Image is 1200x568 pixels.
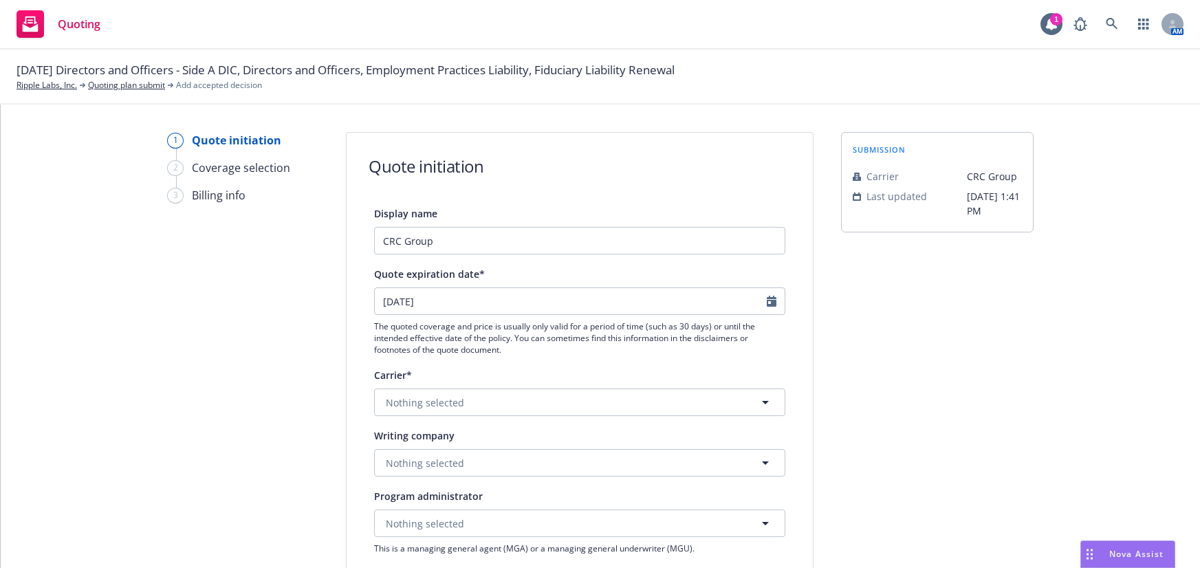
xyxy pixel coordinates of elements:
[167,160,184,176] div: 2
[374,490,483,503] span: Program administrator
[767,296,776,307] svg: Calendar
[369,155,483,177] h1: Quote initiation
[88,79,165,91] a: Quoting plan submit
[192,187,246,204] div: Billing info
[374,510,785,537] button: Nothing selected
[1050,13,1062,25] div: 1
[374,449,785,477] button: Nothing selected
[17,61,675,79] span: [DATE] Directors and Officers - Side A DIC, Directors and Officers, Employment Practices Liabilit...
[1081,541,1098,567] div: Drag to move
[374,207,437,220] span: Display name
[192,160,290,176] div: Coverage selection
[374,543,785,554] span: This is a managing general agent (MGA) or a managing general underwriter (MGU).
[967,169,1022,184] span: CRC Group
[1067,10,1094,38] a: Report a Bug
[1130,10,1157,38] a: Switch app
[167,133,184,149] div: 1
[386,516,464,531] span: Nothing selected
[386,456,464,470] span: Nothing selected
[375,288,767,314] input: MM/DD/YYYY
[866,189,927,204] span: Last updated
[967,189,1022,218] span: [DATE] 1:41 PM
[1080,540,1175,568] button: Nova Assist
[11,5,106,43] a: Quoting
[176,79,262,91] span: Add accepted decision
[374,369,412,382] span: Carrier*
[1109,548,1164,560] span: Nova Assist
[866,169,899,184] span: Carrier
[1098,10,1126,38] a: Search
[192,132,281,149] div: Quote initiation
[853,144,906,155] span: submission
[386,395,464,410] span: Nothing selected
[374,429,455,442] span: Writing company
[374,320,785,356] span: The quoted coverage and price is usually only valid for a period of time (such as 30 days) or unt...
[58,19,100,30] span: Quoting
[167,188,184,204] div: 3
[17,79,77,91] a: Ripple Labs, Inc.
[374,389,785,416] button: Nothing selected
[374,267,485,281] span: Quote expiration date*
